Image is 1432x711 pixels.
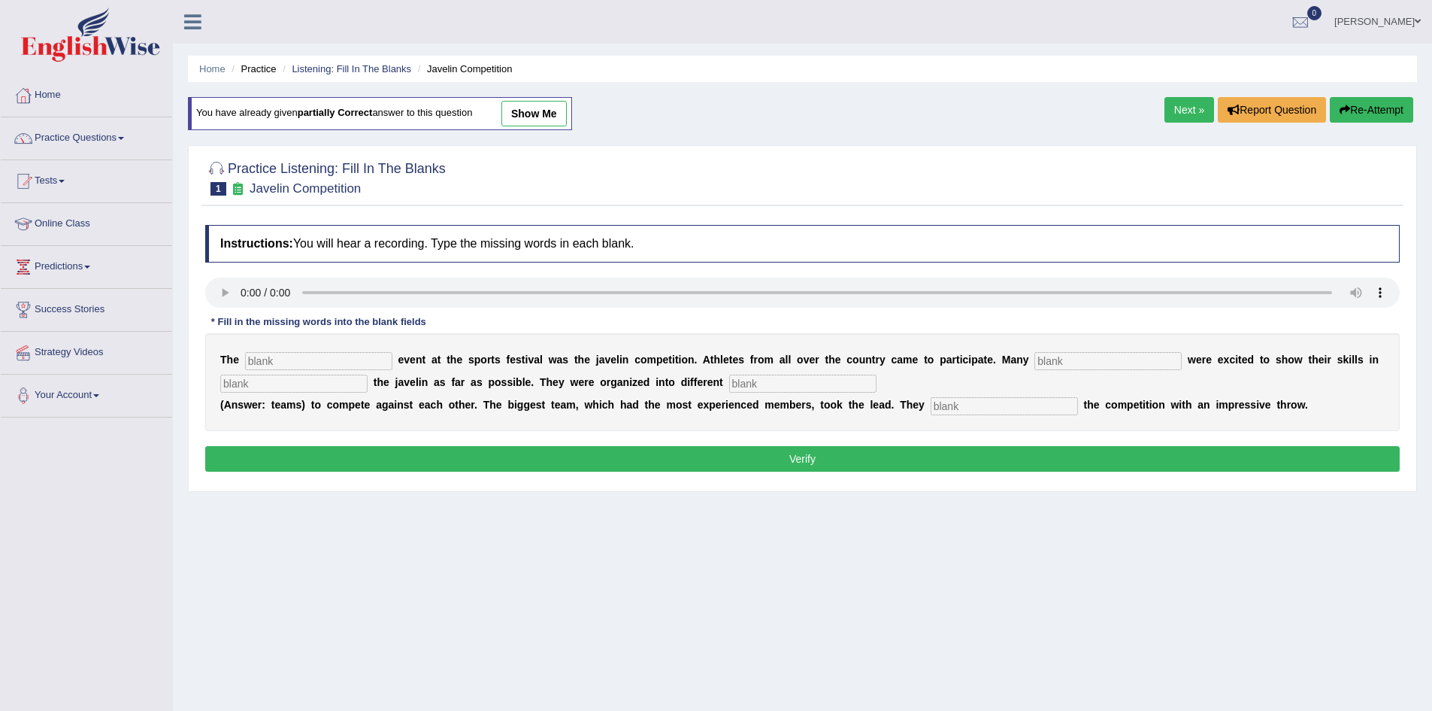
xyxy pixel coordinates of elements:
[528,354,534,366] b: v
[655,376,658,388] b: i
[984,354,988,366] b: t
[301,399,305,411] b: )
[1248,354,1255,366] b: d
[232,399,238,411] b: n
[626,399,632,411] b: a
[238,399,244,411] b: s
[656,354,663,366] b: p
[1034,352,1182,370] input: blank
[637,376,643,388] b: e
[1288,354,1294,366] b: o
[797,354,804,366] b: o
[676,399,683,411] b: o
[682,399,688,411] b: s
[987,354,993,366] b: e
[647,354,656,366] b: m
[828,354,835,366] b: h
[1358,354,1364,366] b: s
[339,399,348,411] b: m
[1238,354,1242,366] b: t
[825,354,829,366] b: t
[274,399,280,411] b: e
[602,399,608,411] b: c
[507,354,510,366] b: f
[600,376,607,388] b: o
[846,354,852,366] b: c
[707,376,713,388] b: e
[940,354,946,366] b: p
[1370,354,1373,366] b: i
[780,354,786,366] b: a
[640,354,647,366] b: o
[365,399,371,411] b: e
[632,376,637,388] b: z
[698,399,704,411] b: e
[455,399,459,411] b: t
[729,375,876,393] input: blank
[416,376,419,388] b: l
[1023,354,1029,366] b: y
[422,376,428,388] b: n
[551,399,555,411] b: t
[655,399,661,411] b: e
[1188,354,1196,366] b: w
[697,376,703,388] b: e
[928,354,934,366] b: o
[298,108,373,119] b: partially correct
[437,354,441,366] b: t
[1343,354,1349,366] b: k
[852,354,859,366] b: o
[956,354,960,366] b: t
[540,376,546,388] b: T
[1,289,172,327] a: Success Stories
[1264,354,1270,366] b: o
[608,399,615,411] b: h
[327,399,333,411] b: c
[786,354,789,366] b: l
[220,354,227,366] b: T
[546,376,553,388] b: h
[459,399,465,411] b: h
[1,203,172,241] a: Online Class
[578,376,584,388] b: e
[584,376,588,388] b: r
[559,376,565,388] b: y
[258,399,262,411] b: r
[576,399,579,411] b: ,
[1330,97,1413,123] button: Re-Attempt
[398,376,404,388] b: a
[205,446,1400,472] button: Verify
[1218,97,1326,123] button: Report Question
[220,399,224,411] b: (
[522,354,525,366] b: t
[952,354,956,366] b: r
[1,246,172,284] a: Predictions
[634,354,640,366] b: c
[280,399,286,411] b: a
[688,354,695,366] b: n
[513,376,516,388] b: i
[419,376,422,388] b: i
[607,376,610,388] b: r
[690,376,694,388] b: f
[440,376,446,388] b: s
[1260,354,1264,366] b: t
[496,399,502,411] b: e
[447,354,450,366] b: t
[311,399,315,411] b: t
[1,160,172,198] a: Tests
[205,158,446,196] h2: Practice Listening: Fill In The Blanks
[1218,354,1224,366] b: e
[788,354,791,366] b: l
[617,376,623,388] b: a
[461,376,465,388] b: r
[710,354,714,366] b: t
[668,376,675,388] b: o
[658,376,665,388] b: n
[668,354,672,366] b: t
[1355,354,1358,366] b: l
[1276,354,1282,366] b: s
[665,376,669,388] b: t
[501,101,567,126] a: show me
[728,399,734,411] b: e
